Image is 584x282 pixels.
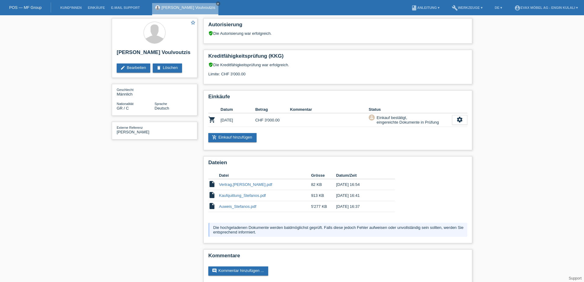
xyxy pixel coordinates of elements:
a: close [216,2,220,6]
div: Die hochgeladenen Dokumente werden baldmöglichst geprüft. Falls diese jedoch Fehler aufweisen ode... [208,223,467,237]
a: Auweis_Stefanos.pdf [219,204,256,209]
td: [DATE] 16:37 [336,201,386,212]
i: build [452,5,458,11]
a: E-Mail Support [108,6,143,9]
i: verified_user [208,31,213,36]
span: Externe Referenz [117,126,143,129]
a: [PERSON_NAME] Voulvoutzis [162,5,215,10]
td: [DATE] 16:54 [336,179,386,190]
i: insert_drive_file [208,191,216,199]
a: Kaufquittung_Stefanos.pdf [219,193,266,198]
div: Die Kreditfähigkeitsprüfung war erfolgreich. Limite: CHF 3'000.00 [208,62,467,81]
i: comment [212,268,217,273]
i: verified_user [208,62,213,67]
i: star_border [190,20,196,25]
td: [DATE] 16:41 [336,190,386,201]
th: Kommentar [290,106,369,113]
h2: [PERSON_NAME] Voulvoutzis [117,49,192,59]
h2: Dateien [208,160,467,169]
a: DE ▾ [492,6,505,9]
span: Griechenland / C / 20.01.2016 [117,106,129,110]
i: settings [456,116,463,123]
td: CHF 3'000.00 [255,113,290,127]
i: account_circle [514,5,520,11]
a: buildWerkzeuge ▾ [449,6,486,9]
i: insert_drive_file [208,180,216,188]
div: [PERSON_NAME] [117,125,155,134]
a: account_circleEVAX Möbel AG - Engin Kulali ▾ [511,6,581,9]
td: 5'277 KB [311,201,336,212]
a: Support [569,276,582,280]
h2: Einkäufe [208,94,467,103]
td: 913 KB [311,190,336,201]
th: Status [369,106,452,113]
span: Sprache [155,102,167,106]
span: Deutsch [155,106,169,110]
th: Datum [221,106,255,113]
i: add_shopping_cart [212,135,217,140]
th: Datum/Zeit [336,172,386,179]
a: POS — MF Group [9,5,42,10]
i: edit [120,65,125,70]
a: Kund*innen [57,6,85,9]
th: Grösse [311,172,336,179]
i: POSP00027604 [208,116,216,123]
a: Vertrag,[PERSON_NAME].pdf [219,182,272,187]
th: Betrag [255,106,290,113]
a: deleteLöschen [153,63,182,73]
a: Einkäufe [85,6,108,9]
a: add_shopping_cartEinkauf hinzufügen [208,133,257,142]
h2: Autorisierung [208,22,467,31]
a: star_border [190,20,196,26]
span: Geschlecht [117,88,133,92]
i: delete [156,65,161,70]
a: editBearbeiten [117,63,150,73]
div: Einkauf bestätigt, eingereichte Dokumente in Prüfung [375,114,439,125]
a: bookAnleitung ▾ [408,6,443,9]
div: Die Autorisierung war erfolgreich. [208,31,467,36]
div: Männlich [117,87,155,96]
i: insert_drive_file [208,202,216,210]
i: approval [370,115,374,119]
a: commentKommentar hinzufügen ... [208,266,268,276]
th: Datei [219,172,311,179]
h2: Kreditfähigkeitsprüfung (KKG) [208,53,467,62]
h2: Kommentare [208,253,467,262]
td: 82 KB [311,179,336,190]
span: Nationalität [117,102,133,106]
i: book [411,5,417,11]
i: close [217,2,220,5]
td: [DATE] [221,113,255,127]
